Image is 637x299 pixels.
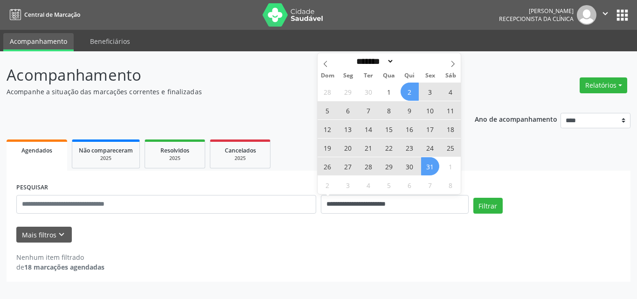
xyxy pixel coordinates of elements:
[152,155,198,162] div: 2025
[421,101,439,119] span: Outubro 10, 2025
[421,83,439,101] span: Outubro 3, 2025
[360,83,378,101] span: Setembro 30, 2025
[421,139,439,157] span: Outubro 24, 2025
[401,120,419,138] span: Outubro 16, 2025
[21,146,52,154] span: Agendados
[394,56,425,66] input: Year
[339,139,357,157] span: Outubro 20, 2025
[442,176,460,194] span: Novembro 8, 2025
[16,252,104,262] div: Nenhum item filtrado
[318,120,337,138] span: Outubro 12, 2025
[358,73,379,79] span: Ter
[339,83,357,101] span: Setembro 29, 2025
[360,176,378,194] span: Novembro 4, 2025
[399,73,420,79] span: Qui
[360,157,378,175] span: Outubro 28, 2025
[442,157,460,175] span: Novembro 1, 2025
[442,101,460,119] span: Outubro 11, 2025
[475,113,557,125] p: Ano de acompanhamento
[401,101,419,119] span: Outubro 9, 2025
[380,101,398,119] span: Outubro 8, 2025
[16,262,104,272] div: de
[83,33,137,49] a: Beneficiários
[360,120,378,138] span: Outubro 14, 2025
[339,176,357,194] span: Novembro 3, 2025
[7,63,443,87] p: Acompanhamento
[160,146,189,154] span: Resolvidos
[440,73,461,79] span: Sáb
[217,155,263,162] div: 2025
[401,176,419,194] span: Novembro 6, 2025
[225,146,256,154] span: Cancelados
[499,15,574,23] span: Recepcionista da clínica
[421,176,439,194] span: Novembro 7, 2025
[338,73,358,79] span: Seg
[442,120,460,138] span: Outubro 18, 2025
[7,7,80,22] a: Central de Marcação
[442,139,460,157] span: Outubro 25, 2025
[596,5,614,25] button: 
[3,33,74,51] a: Acompanhamento
[318,73,338,79] span: Dom
[420,73,440,79] span: Sex
[600,8,610,19] i: 
[24,263,104,271] strong: 18 marcações agendadas
[380,157,398,175] span: Outubro 29, 2025
[380,120,398,138] span: Outubro 15, 2025
[7,87,443,97] p: Acompanhe a situação das marcações correntes e finalizadas
[580,77,627,93] button: Relatórios
[421,157,439,175] span: Outubro 31, 2025
[353,56,395,66] select: Month
[16,227,72,243] button: Mais filtroskeyboard_arrow_down
[318,176,337,194] span: Novembro 2, 2025
[16,181,48,195] label: PESQUISAR
[473,198,503,214] button: Filtrar
[614,7,630,23] button: apps
[379,73,399,79] span: Qua
[499,7,574,15] div: [PERSON_NAME]
[401,139,419,157] span: Outubro 23, 2025
[318,157,337,175] span: Outubro 26, 2025
[339,101,357,119] span: Outubro 6, 2025
[339,120,357,138] span: Outubro 13, 2025
[380,139,398,157] span: Outubro 22, 2025
[380,176,398,194] span: Novembro 5, 2025
[442,83,460,101] span: Outubro 4, 2025
[339,157,357,175] span: Outubro 27, 2025
[79,155,133,162] div: 2025
[401,157,419,175] span: Outubro 30, 2025
[56,229,67,240] i: keyboard_arrow_down
[401,83,419,101] span: Outubro 2, 2025
[24,11,80,19] span: Central de Marcação
[380,83,398,101] span: Outubro 1, 2025
[79,146,133,154] span: Não compareceram
[318,139,337,157] span: Outubro 19, 2025
[360,139,378,157] span: Outubro 21, 2025
[360,101,378,119] span: Outubro 7, 2025
[318,83,337,101] span: Setembro 28, 2025
[577,5,596,25] img: img
[421,120,439,138] span: Outubro 17, 2025
[318,101,337,119] span: Outubro 5, 2025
